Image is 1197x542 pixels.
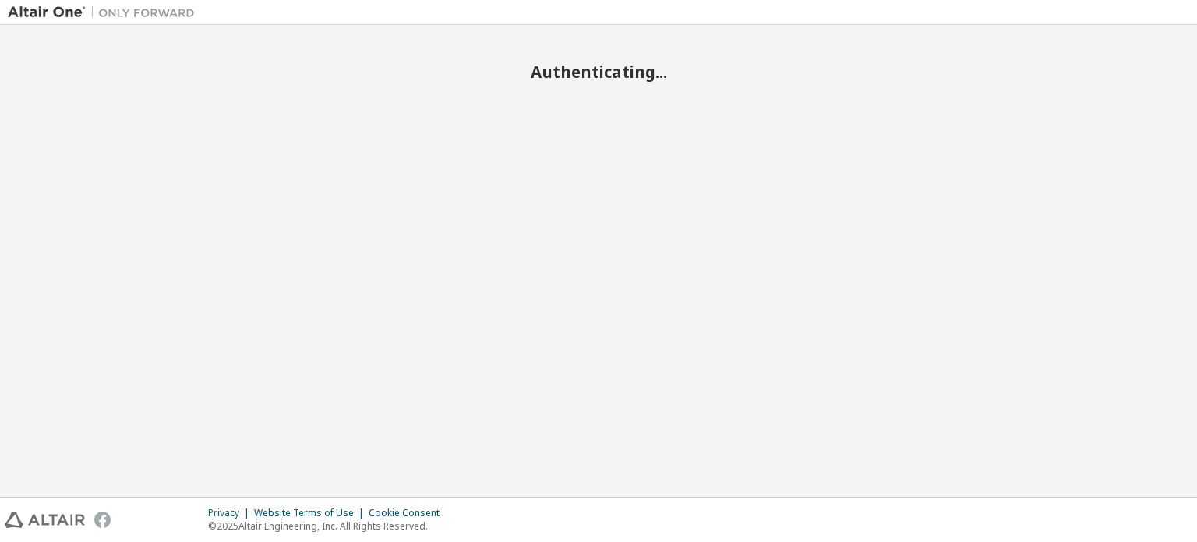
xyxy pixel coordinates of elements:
[8,62,1189,82] h2: Authenticating...
[94,512,111,528] img: facebook.svg
[208,507,254,519] div: Privacy
[208,519,449,533] p: © 2025 Altair Engineering, Inc. All Rights Reserved.
[254,507,369,519] div: Website Terms of Use
[5,512,85,528] img: altair_logo.svg
[369,507,449,519] div: Cookie Consent
[8,5,203,20] img: Altair One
